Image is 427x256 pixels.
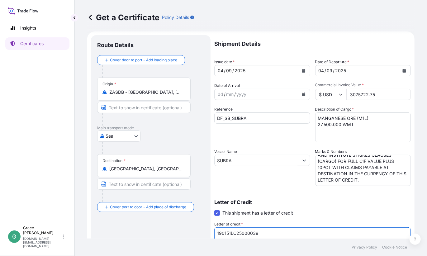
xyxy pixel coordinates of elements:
span: Commercial Invoice Value [315,83,411,88]
p: Grace [PERSON_NAME] [23,225,62,235]
span: This shipment has a letter of credit [222,210,293,216]
a: Insights [5,22,69,34]
label: Description of Cargo [315,106,354,112]
div: Destination [102,158,126,163]
p: Get a Certificate [87,12,159,22]
button: Calendar [299,66,309,76]
div: month, [225,67,232,74]
div: year, [234,67,246,74]
p: Certificates [20,40,44,47]
span: Date of Departure [315,59,349,65]
textarea: COVERING INSTITUTE CARGO CLAUSES (A), INSTITUTE WAR CLAUSES (CARGO), AND INSTITUTE STRIKES CLAUSE... [315,155,411,186]
button: Select transport [97,130,141,142]
input: Text to appear on certificate [97,178,191,190]
button: Cover door to port - Add loading place [97,55,185,65]
span: Issue date [214,59,235,65]
div: / [325,67,326,74]
span: G [12,234,17,240]
a: Certificates [5,37,69,50]
div: / [234,91,236,98]
div: / [333,67,335,74]
input: Type to search vessel name or IMO [215,155,299,166]
input: Text to appear on certificate [97,102,191,113]
input: Enter booking reference [214,112,310,124]
div: day, [217,67,224,74]
div: / [224,91,225,98]
div: month, [326,67,333,74]
div: month, [225,91,234,98]
p: Shipment Details [214,35,411,53]
div: Origin [102,82,116,87]
p: [DOMAIN_NAME][EMAIL_ADDRESS][DOMAIN_NAME] [23,237,62,248]
div: day, [318,67,325,74]
button: Calendar [299,89,309,99]
span: Cover port to door - Add place of discharge [110,204,186,210]
label: Vessel Name [214,149,237,155]
span: Sea [106,133,113,139]
span: Cover door to port - Add loading place [110,57,177,63]
div: year, [236,91,247,98]
p: Main transport mode [97,126,204,130]
input: Enter amount [346,89,411,100]
textarea: MANGANESE ORE (M1L) 27,500.000 WMT [315,112,411,142]
p: Route Details [97,41,134,49]
a: Privacy Policy [352,245,377,250]
p: Policy Details [162,14,189,21]
button: Cover port to door - Add place of discharge [97,202,194,212]
div: day, [217,91,224,98]
span: Date of Arrival [214,83,240,89]
input: Destination [109,166,183,172]
div: year, [335,67,347,74]
label: Marks & Numbers [315,149,347,155]
p: Letter of Credit [214,200,411,205]
input: Origin [109,89,183,95]
div: / [224,67,225,74]
label: Reference [214,106,233,112]
button: Calendar [399,66,409,76]
a: Cookie Notice [382,245,407,250]
div: / [232,67,234,74]
button: Show suggestions [299,155,310,166]
label: Letter of credit [214,221,243,227]
p: Insights [20,25,36,31]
